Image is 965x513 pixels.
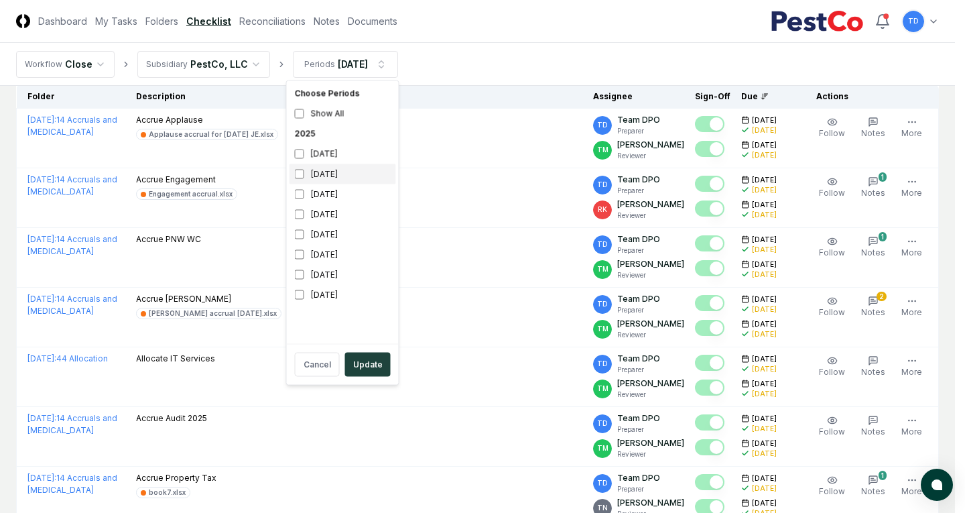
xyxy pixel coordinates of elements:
[289,104,396,124] div: Show All
[289,225,396,245] div: [DATE]
[289,124,396,144] div: 2025
[289,184,396,205] div: [DATE]
[289,144,396,164] div: [DATE]
[289,164,396,184] div: [DATE]
[289,245,396,265] div: [DATE]
[289,205,396,225] div: [DATE]
[289,84,396,104] div: Choose Periods
[289,285,396,305] div: [DATE]
[289,265,396,285] div: [DATE]
[295,353,340,377] button: Cancel
[345,353,391,377] button: Update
